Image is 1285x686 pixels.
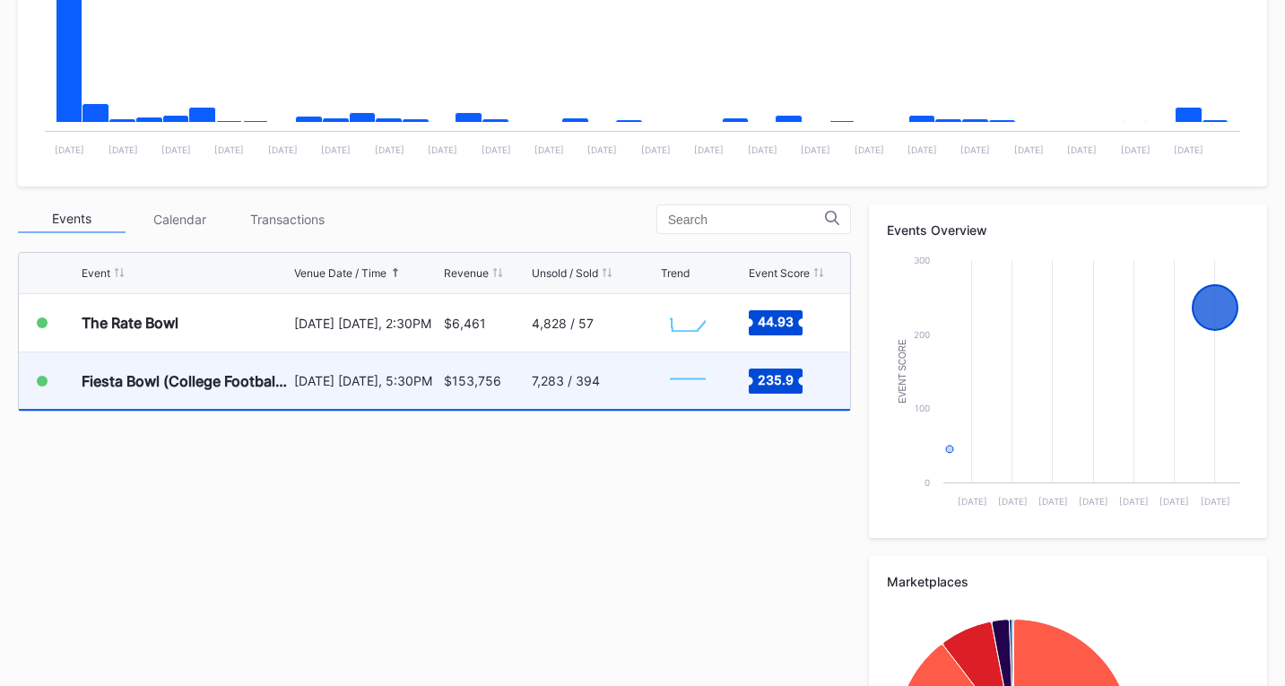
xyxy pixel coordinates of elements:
[587,144,617,155] text: [DATE]
[887,574,1249,589] div: Marketplaces
[957,496,986,507] text: [DATE]
[18,205,126,233] div: Events
[294,316,439,331] div: [DATE] [DATE], 2:30PM
[109,144,138,155] text: [DATE]
[294,373,439,388] div: [DATE] [DATE], 5:30PM
[82,372,290,390] div: Fiesta Bowl (College Football Playoff Semifinals)
[294,266,386,280] div: Venue Date / Time
[1200,496,1229,507] text: [DATE]
[444,266,489,280] div: Revenue
[801,144,830,155] text: [DATE]
[915,403,930,413] text: 100
[82,314,178,332] div: The Rate Bowl
[960,144,990,155] text: [DATE]
[758,314,794,329] text: 44.93
[855,144,884,155] text: [DATE]
[661,266,690,280] div: Trend
[1079,496,1108,507] text: [DATE]
[1159,496,1189,507] text: [DATE]
[214,144,244,155] text: [DATE]
[532,373,600,388] div: 7,283 / 394
[668,213,825,227] input: Search
[661,300,715,345] svg: Chart title
[55,144,84,155] text: [DATE]
[1121,144,1150,155] text: [DATE]
[321,144,351,155] text: [DATE]
[914,329,930,340] text: 200
[748,144,777,155] text: [DATE]
[694,144,724,155] text: [DATE]
[914,255,930,265] text: 300
[82,266,110,280] div: Event
[126,205,233,233] div: Calendar
[1119,496,1149,507] text: [DATE]
[898,339,907,404] text: Event Score
[534,144,564,155] text: [DATE]
[532,316,594,331] div: 4,828 / 57
[444,373,501,388] div: $153,756
[482,144,511,155] text: [DATE]
[925,477,930,488] text: 0
[1067,144,1097,155] text: [DATE]
[1174,144,1203,155] text: [DATE]
[887,251,1249,520] svg: Chart title
[375,144,404,155] text: [DATE]
[532,266,598,280] div: Unsold / Sold
[444,316,486,331] div: $6,461
[641,144,671,155] text: [DATE]
[661,359,715,404] svg: Chart title
[749,266,810,280] div: Event Score
[268,144,298,155] text: [DATE]
[1038,496,1068,507] text: [DATE]
[758,371,794,386] text: 235.9
[997,496,1027,507] text: [DATE]
[161,144,191,155] text: [DATE]
[1014,144,1044,155] text: [DATE]
[233,205,341,233] div: Transactions
[428,144,457,155] text: [DATE]
[907,144,937,155] text: [DATE]
[887,222,1249,238] div: Events Overview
